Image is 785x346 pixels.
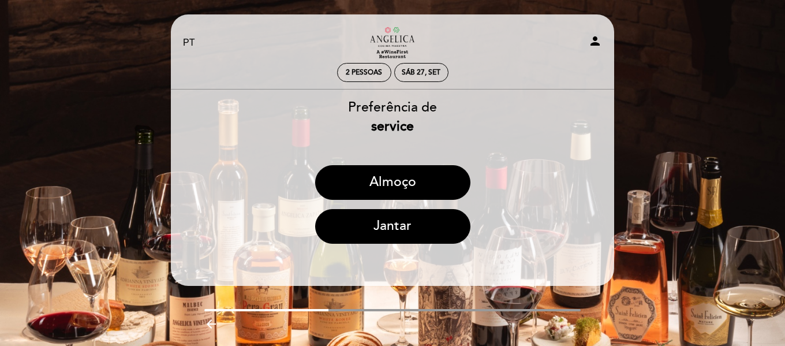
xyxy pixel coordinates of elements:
span: 2 pessoas [346,68,382,77]
button: person [588,34,602,52]
div: Preferência de [170,98,615,136]
i: arrow_backward [204,317,218,331]
a: Restaurante [PERSON_NAME] Maestra [320,27,465,59]
button: Almoço [315,165,470,200]
b: service [371,118,414,135]
i: person [588,34,602,48]
div: Sáb 27, set [402,68,440,77]
button: Jantar [315,209,470,244]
